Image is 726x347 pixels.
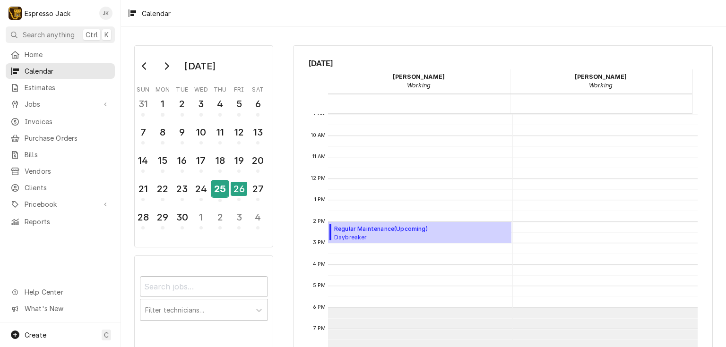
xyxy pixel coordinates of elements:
[6,96,115,112] a: Go to Jobs
[25,99,96,109] span: Jobs
[589,82,613,89] em: Working
[155,153,170,168] div: 15
[312,196,328,203] span: 1 PM
[213,153,227,168] div: 18
[136,125,150,139] div: 7
[311,218,328,225] span: 2 PM
[251,182,265,196] div: 27
[23,30,75,40] span: Search anything
[249,83,268,94] th: Saturday
[157,59,176,74] button: Go to next month
[25,166,110,176] span: Vendors
[6,214,115,229] a: Reports
[309,57,698,69] span: [DATE]
[86,30,98,40] span: Ctrl
[140,276,268,297] input: Search jobs...
[311,239,328,246] span: 3 PM
[213,210,227,224] div: 2
[155,182,170,196] div: 22
[311,110,328,118] span: 9 AM
[6,284,115,300] a: Go to Help Center
[136,182,150,196] div: 21
[136,210,150,224] div: 28
[25,8,70,18] div: Espresso Jack
[25,150,110,160] span: Bills
[6,26,115,43] button: Search anythingCtrlK
[232,210,246,224] div: 3
[510,69,692,93] div: Samantha Janssen - Working
[6,196,115,212] a: Go to Pricebook
[25,331,46,339] span: Create
[211,83,230,94] th: Thursday
[191,83,210,94] th: Wednesday
[407,82,431,89] em: Working
[393,73,445,80] strong: [PERSON_NAME]
[194,97,208,111] div: 3
[6,180,115,195] a: Clients
[311,282,328,289] span: 5 PM
[155,125,170,139] div: 8
[334,225,475,233] span: Regular Maintenance ( Upcoming )
[328,69,510,93] div: Jack Kehoe - Working
[6,147,115,162] a: Bills
[232,97,246,111] div: 5
[194,182,208,196] div: 24
[309,132,328,139] span: 10 AM
[6,114,115,129] a: Invoices
[25,183,110,193] span: Clients
[311,325,328,332] span: 7 PM
[232,125,246,139] div: 12
[25,117,110,127] span: Invoices
[181,58,219,74] div: [DATE]
[230,83,249,94] th: Friday
[25,304,109,313] span: What's New
[328,222,511,244] div: Regular Maintenance(Upcoming)DaybreakerDaybreaker / [STREET_ADDRESS][PERSON_NAME]
[6,47,115,62] a: Home
[311,261,328,268] span: 4 PM
[134,45,273,247] div: Calendar Day Picker
[575,73,627,80] strong: [PERSON_NAME]
[153,83,173,94] th: Monday
[231,182,247,196] div: 26
[155,97,170,111] div: 1
[212,181,228,197] div: 25
[25,50,110,59] span: Home
[6,80,115,95] a: Estimates
[251,210,265,224] div: 4
[251,153,265,168] div: 20
[194,153,208,168] div: 17
[6,130,115,146] a: Purchase Orders
[25,217,110,227] span: Reports
[175,97,190,111] div: 2
[25,133,110,143] span: Purchase Orders
[136,97,150,111] div: 31
[175,182,190,196] div: 23
[173,83,191,94] th: Tuesday
[175,125,190,139] div: 9
[6,301,115,316] a: Go to What's New
[232,153,246,168] div: 19
[309,175,328,182] span: 12 PM
[9,7,22,20] div: E
[213,125,227,139] div: 11
[310,153,328,161] span: 11 AM
[140,268,268,330] div: Calendar Filters
[104,30,109,40] span: K
[25,199,96,209] span: Pricebook
[25,66,110,76] span: Calendar
[311,304,328,311] span: 6 PM
[99,7,112,20] div: Jack Kehoe's Avatar
[6,163,115,179] a: Vendors
[328,222,511,244] div: [Service] Regular Maintenance Daybreaker Daybreaker / 101 2nd Ave E, Polson, MT 59860 ID: JOB-147...
[135,59,154,74] button: Go to previous month
[155,210,170,224] div: 29
[175,210,190,224] div: 30
[334,233,475,241] span: Daybreaker Daybreaker / [STREET_ADDRESS][PERSON_NAME]
[99,7,112,20] div: JK
[136,153,150,168] div: 14
[194,125,208,139] div: 10
[194,210,208,224] div: 1
[104,330,109,340] span: C
[9,7,22,20] div: Espresso Jack's Avatar
[251,97,265,111] div: 6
